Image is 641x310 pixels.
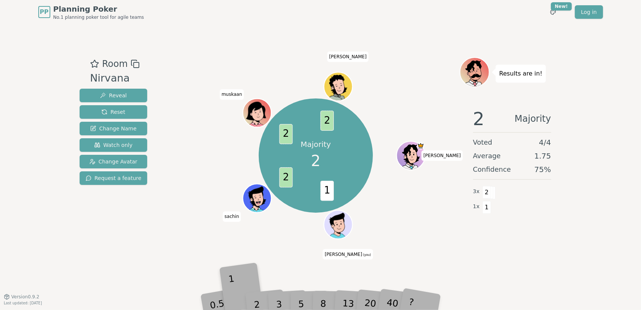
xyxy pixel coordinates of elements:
span: Average [473,151,501,161]
span: 2 [279,167,293,188]
span: 1 [483,201,491,214]
p: Results are in! [499,68,543,79]
span: (you) [362,253,371,257]
button: Click to change your avatar [325,211,351,238]
span: Click to change your name [323,249,373,260]
a: PPPlanning PokerNo.1 planning poker tool for agile teams [38,4,144,20]
span: Voted [473,137,493,148]
span: Request a feature [86,174,142,182]
span: 3 x [473,188,480,196]
span: 1 x [473,203,480,211]
button: Change Avatar [80,155,148,168]
span: Change Avatar [89,158,137,165]
span: 2 [320,110,334,131]
button: Reveal [80,89,148,102]
span: 75 % [534,164,551,175]
span: Confidence [473,164,511,175]
span: Click to change your name [220,89,244,100]
span: Last updated: [DATE] [4,301,42,305]
button: Change Name [80,122,148,135]
button: Reset [80,105,148,119]
button: Watch only [80,138,148,152]
span: Planning Poker [53,4,144,14]
span: Majority [515,110,551,128]
span: 2 [473,110,485,128]
span: Room [102,57,128,71]
span: 2 [483,186,491,199]
div: Nirvana [90,71,140,86]
span: No.1 planning poker tool for agile teams [53,14,144,20]
span: Version 0.9.2 [11,294,39,300]
span: 1.75 [534,151,551,161]
span: 4 / 4 [539,137,551,148]
a: Log in [575,5,603,19]
span: Change Name [90,125,136,132]
span: 2 [311,150,320,172]
span: Click to change your name [327,51,369,62]
span: Lokesh is the host [417,142,424,149]
span: Click to change your name [223,212,241,222]
span: Reset [101,108,125,116]
button: Request a feature [80,171,148,185]
button: New! [546,5,560,19]
p: Majority [301,139,331,150]
button: Version0.9.2 [4,294,39,300]
span: Click to change your name [422,150,463,161]
span: 1 [320,181,334,201]
span: Reveal [100,92,127,99]
span: PP [40,8,48,17]
span: 2 [279,124,293,144]
div: New! [551,2,572,11]
span: Watch only [94,141,133,149]
button: Add as favourite [90,57,99,71]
